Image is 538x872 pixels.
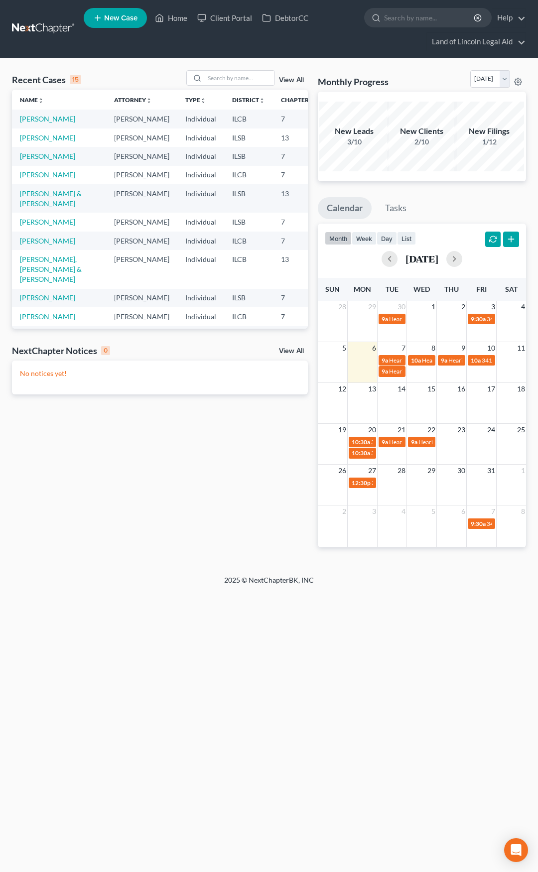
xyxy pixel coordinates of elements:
td: Individual [177,213,224,231]
td: ILSB [224,326,273,345]
td: [PERSON_NAME] [106,213,177,231]
span: Hearing for [PERSON_NAME] [418,438,496,446]
span: Hearing for [PERSON_NAME] [389,438,467,446]
td: Individual [177,128,224,147]
td: 7 [273,307,323,326]
span: 13 [367,383,377,395]
td: ILCB [224,232,273,250]
td: [PERSON_NAME] [106,110,177,128]
span: 10a [411,357,421,364]
span: 9a [382,315,388,323]
span: 2 [460,301,466,313]
td: [PERSON_NAME] [106,326,177,345]
span: 21 [397,424,406,436]
span: 28 [397,465,406,477]
div: Recent Cases [12,74,81,86]
span: 7 [401,342,406,354]
span: 12:30p [352,479,371,487]
span: 12 [337,383,347,395]
span: 8 [520,505,526,517]
span: Hearing for [PERSON_NAME] & [PERSON_NAME] [389,315,520,323]
span: 341(a) meeting for [PERSON_NAME] Robbins7 [372,479,494,487]
td: 13 [273,250,323,288]
a: Client Portal [192,9,257,27]
span: 25 [516,424,526,436]
span: 6 [371,342,377,354]
td: [PERSON_NAME] [106,289,177,307]
span: 3 [371,505,377,517]
p: No notices yet! [20,369,300,378]
td: 7 [273,166,323,184]
span: 29 [426,465,436,477]
span: 9a [382,357,388,364]
span: Wed [413,285,430,293]
span: Thu [444,285,459,293]
span: 15 [426,383,436,395]
a: [PERSON_NAME], [PERSON_NAME] & [PERSON_NAME] [20,255,82,283]
i: unfold_more [200,98,206,104]
td: Individual [177,326,224,345]
span: 8 [430,342,436,354]
span: 5 [430,505,436,517]
td: Individual [177,250,224,288]
i: unfold_more [146,98,152,104]
span: New Case [104,14,137,22]
td: [PERSON_NAME] [106,307,177,326]
td: ILSB [224,213,273,231]
td: ILCB [224,110,273,128]
span: 341(a) meeting for [PERSON_NAME] & [PERSON_NAME] [371,449,520,457]
span: 10:30a [352,449,370,457]
td: 7 [273,326,323,345]
span: 11 [516,342,526,354]
span: 1 [520,465,526,477]
a: View All [279,348,304,355]
div: Open Intercom Messenger [504,838,528,862]
span: 18 [516,383,526,395]
div: New Filings [454,125,524,137]
span: 10a [471,357,481,364]
span: 31 [486,465,496,477]
a: Help [492,9,526,27]
a: Nameunfold_more [20,96,44,104]
td: [PERSON_NAME] [106,232,177,250]
a: [PERSON_NAME] [20,152,75,160]
span: Hearing for [PERSON_NAME] [422,357,500,364]
span: Mon [354,285,371,293]
td: Individual [177,166,224,184]
span: 9a [441,357,447,364]
span: 16 [456,383,466,395]
div: 3/10 [319,137,389,147]
span: 9a [411,438,417,446]
h3: Monthly Progress [318,76,389,88]
span: 26 [337,465,347,477]
a: [PERSON_NAME] [20,133,75,142]
div: 0 [101,346,110,355]
div: NextChapter Notices [12,345,110,357]
span: 4 [401,505,406,517]
span: 24 [486,424,496,436]
span: 9:30a [471,520,486,527]
a: View All [279,77,304,84]
a: DebtorCC [257,9,313,27]
span: 14 [397,383,406,395]
td: ILCB [224,166,273,184]
a: [PERSON_NAME] [20,218,75,226]
span: Sat [505,285,518,293]
td: [PERSON_NAME] [106,166,177,184]
span: 19 [337,424,347,436]
div: 2/10 [387,137,457,147]
a: Calendar [318,197,372,219]
td: Individual [177,307,224,326]
td: 7 [273,232,323,250]
a: [PERSON_NAME] [20,293,75,302]
span: Hearing for [PERSON_NAME] [448,357,526,364]
span: 6 [460,505,466,517]
td: Individual [177,147,224,165]
td: [PERSON_NAME] [106,147,177,165]
i: unfold_more [38,98,44,104]
a: Home [150,9,192,27]
a: [PERSON_NAME] & [PERSON_NAME] [20,189,82,208]
div: 15 [70,75,81,84]
td: 13 [273,184,323,213]
span: 2 [341,505,347,517]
